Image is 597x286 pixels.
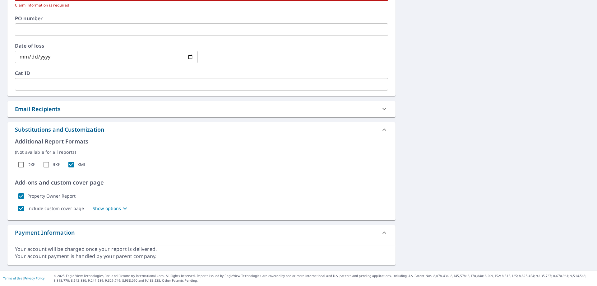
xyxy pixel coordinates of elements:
label: PO number [15,16,388,21]
label: Property Owner Report [27,193,76,199]
div: Substitutions and Customization [15,125,104,134]
p: Show options [93,205,121,212]
label: RXF [53,162,60,167]
p: | [3,276,44,280]
div: Your account payment is handled by your parent company. [15,253,388,260]
div: Substitutions and Customization [7,122,396,137]
label: Date of loss [15,43,198,48]
label: Include custom cover page [27,206,84,211]
p: Additional Report Formats [15,137,388,146]
p: Add-ons and custom cover page [15,178,388,187]
div: Your account will be charged once your report is delivered. [15,246,388,253]
div: Payment Information [7,225,396,240]
p: © 2025 Eagle View Technologies, Inc. and Pictometry International Corp. All Rights Reserved. Repo... [54,274,594,283]
label: Cat ID [15,71,388,76]
button: Show options [93,205,129,212]
a: Privacy Policy [24,276,44,280]
a: Terms of Use [3,276,22,280]
p: (Not available for all reports) [15,149,388,155]
label: XML [77,162,86,167]
label: DXF [27,162,35,167]
p: Claim information is required [15,2,384,8]
div: Email Recipients [7,101,396,117]
div: Payment Information [15,228,75,237]
div: Email Recipients [15,105,61,113]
